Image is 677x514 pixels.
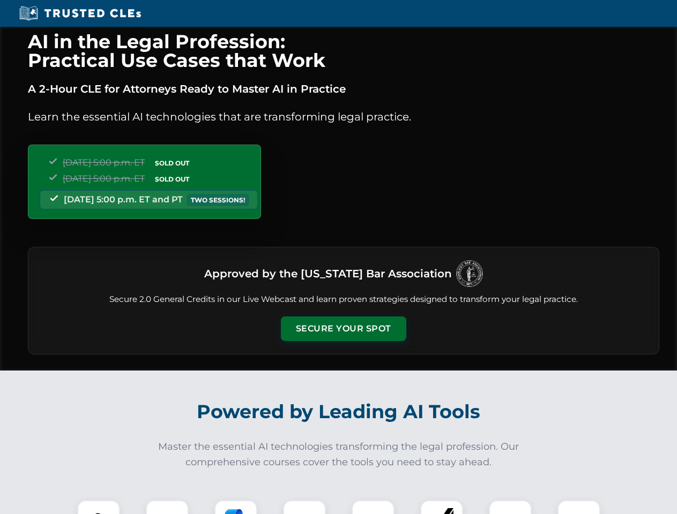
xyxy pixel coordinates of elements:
[28,108,659,125] p: Learn the essential AI technologies that are transforming legal practice.
[281,316,406,341] button: Secure Your Spot
[204,264,452,283] h3: Approved by the [US_STATE] Bar Association
[42,393,636,430] h2: Powered by Leading AI Tools
[16,5,144,21] img: Trusted CLEs
[63,157,145,168] span: [DATE] 5:00 p.m. ET
[41,293,646,306] p: Secure 2.0 General Credits in our Live Webcast and learn proven strategies designed to transform ...
[151,439,526,470] p: Master the essential AI technologies transforming the legal profession. Our comprehensive courses...
[151,157,193,169] span: SOLD OUT
[28,80,659,97] p: A 2-Hour CLE for Attorneys Ready to Master AI in Practice
[456,260,483,287] img: Logo
[151,173,193,185] span: SOLD OUT
[28,32,659,70] h1: AI in the Legal Profession: Practical Use Cases that Work
[63,173,145,184] span: [DATE] 5:00 p.m. ET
